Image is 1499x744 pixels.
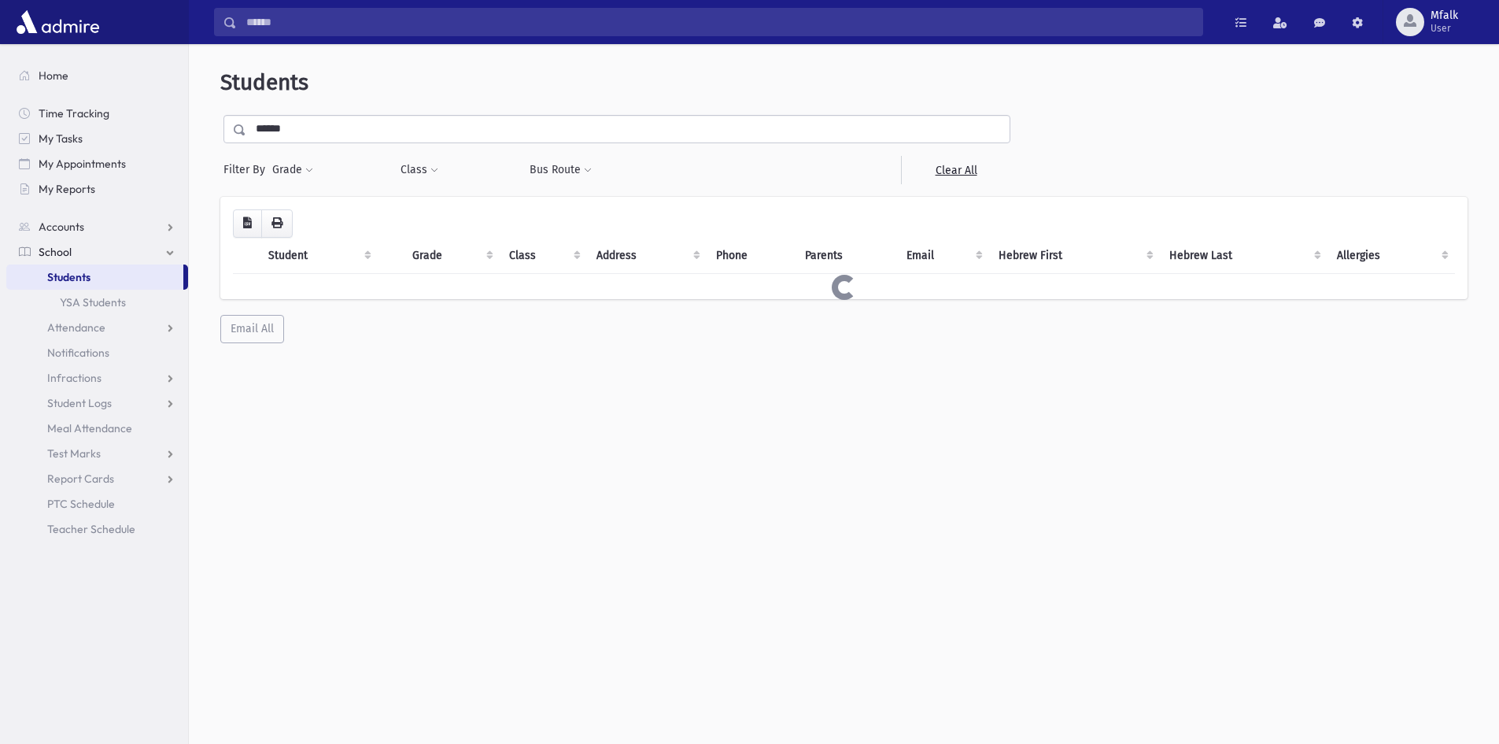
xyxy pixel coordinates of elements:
[39,131,83,146] span: My Tasks
[529,156,593,184] button: Bus Route
[220,69,308,95] span: Students
[47,421,132,435] span: Meal Attendance
[39,68,68,83] span: Home
[989,238,1159,274] th: Hebrew First
[6,365,188,391] a: Infractions
[1431,9,1458,22] span: Mfalk
[6,391,188,416] a: Student Logs
[47,472,114,486] span: Report Cards
[6,151,188,176] a: My Appointments
[6,516,188,542] a: Teacher Schedule
[6,315,188,340] a: Attendance
[39,157,126,171] span: My Appointments
[6,416,188,441] a: Meal Attendance
[6,340,188,365] a: Notifications
[39,220,84,234] span: Accounts
[796,238,897,274] th: Parents
[6,176,188,202] a: My Reports
[39,245,72,259] span: School
[6,466,188,491] a: Report Cards
[47,371,102,385] span: Infractions
[259,238,378,274] th: Student
[47,320,105,335] span: Attendance
[6,290,188,315] a: YSA Students
[1160,238,1328,274] th: Hebrew Last
[897,238,989,274] th: Email
[6,214,188,239] a: Accounts
[6,101,188,126] a: Time Tracking
[6,265,183,290] a: Students
[47,346,109,360] span: Notifications
[587,238,707,274] th: Address
[6,441,188,466] a: Test Marks
[400,156,439,184] button: Class
[261,209,293,238] button: Print
[47,446,101,461] span: Test Marks
[403,238,499,274] th: Grade
[1431,22,1458,35] span: User
[271,156,314,184] button: Grade
[39,106,109,120] span: Time Tracking
[47,522,135,536] span: Teacher Schedule
[6,63,188,88] a: Home
[6,239,188,265] a: School
[47,396,112,410] span: Student Logs
[223,161,271,178] span: Filter By
[233,209,262,238] button: CSV
[47,497,115,511] span: PTC Schedule
[237,8,1202,36] input: Search
[6,491,188,516] a: PTC Schedule
[901,156,1010,184] a: Clear All
[500,238,588,274] th: Class
[1327,238,1455,274] th: Allergies
[47,270,90,284] span: Students
[6,126,188,151] a: My Tasks
[13,6,103,38] img: AdmirePro
[707,238,796,274] th: Phone
[39,182,95,196] span: My Reports
[220,315,284,343] button: Email All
